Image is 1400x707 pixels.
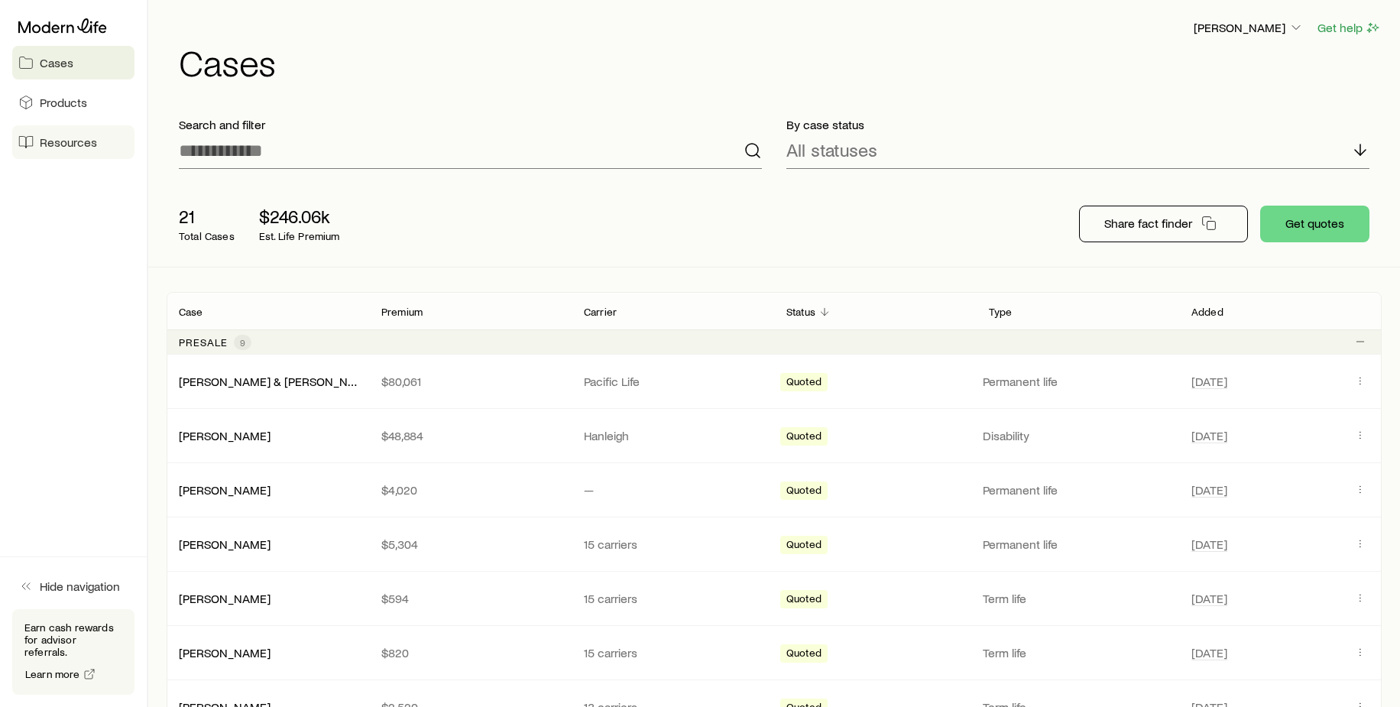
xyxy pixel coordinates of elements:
div: Earn cash rewards for advisor referrals.Learn more [12,609,134,695]
button: Get help [1317,19,1382,37]
p: $820 [381,645,559,660]
p: Permanent life [983,374,1173,389]
span: Quoted [786,430,822,446]
p: $5,304 [381,537,559,552]
p: Term life [983,645,1173,660]
p: Type [989,306,1013,318]
p: $594 [381,591,559,606]
span: 9 [240,336,245,349]
button: Hide navigation [12,569,134,603]
p: By case status [786,117,1369,132]
p: [PERSON_NAME] [1194,20,1304,35]
span: Learn more [25,669,80,679]
button: Share fact finder [1079,206,1248,242]
span: Hide navigation [40,579,120,594]
p: Total Cases [179,230,235,242]
div: [PERSON_NAME] [179,428,271,444]
p: 15 carriers [584,537,762,552]
p: Status [786,306,815,318]
span: Quoted [786,538,822,554]
p: — [584,482,762,498]
p: Premium [381,306,423,318]
p: Est. Life Premium [259,230,340,242]
p: Share fact finder [1104,216,1192,231]
p: Permanent life [983,482,1173,498]
a: [PERSON_NAME] [179,591,271,605]
span: Products [40,95,87,110]
p: Disability [983,428,1173,443]
a: [PERSON_NAME] & [PERSON_NAME], LLP [179,374,399,388]
a: Products [12,86,134,119]
p: Added [1191,306,1223,318]
p: 21 [179,206,235,227]
a: [PERSON_NAME] [179,645,271,660]
p: $4,020 [381,482,559,498]
button: Get quotes [1260,206,1369,242]
span: [DATE] [1191,591,1227,606]
a: [PERSON_NAME] [179,537,271,551]
h1: Cases [179,44,1382,80]
span: [DATE] [1191,428,1227,443]
span: Cases [40,55,73,70]
p: Hanleigh [584,428,762,443]
p: 15 carriers [584,645,762,660]
a: Resources [12,125,134,159]
span: Quoted [786,592,822,608]
button: [PERSON_NAME] [1193,19,1304,37]
div: [PERSON_NAME] [179,537,271,553]
p: Case [179,306,203,318]
div: [PERSON_NAME] [179,591,271,607]
span: Quoted [786,375,822,391]
p: Permanent life [983,537,1173,552]
span: [DATE] [1191,537,1227,552]
p: Pacific Life [584,374,762,389]
span: [DATE] [1191,645,1227,660]
a: Cases [12,46,134,79]
span: [DATE] [1191,482,1227,498]
p: Earn cash rewards for advisor referrals. [24,621,122,658]
p: $80,061 [381,374,559,389]
a: [PERSON_NAME] [179,482,271,497]
p: Carrier [584,306,617,318]
span: [DATE] [1191,374,1227,389]
a: [PERSON_NAME] [179,428,271,443]
p: Search and filter [179,117,762,132]
div: [PERSON_NAME] [179,482,271,498]
p: Presale [179,336,228,349]
span: Quoted [786,647,822,663]
div: [PERSON_NAME] & [PERSON_NAME], LLP [179,374,357,390]
span: Quoted [786,484,822,500]
span: Resources [40,135,97,150]
div: [PERSON_NAME] [179,645,271,661]
p: Term life [983,591,1173,606]
p: $48,884 [381,428,559,443]
p: All statuses [786,139,877,161]
p: $246.06k [259,206,340,227]
p: 15 carriers [584,591,762,606]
